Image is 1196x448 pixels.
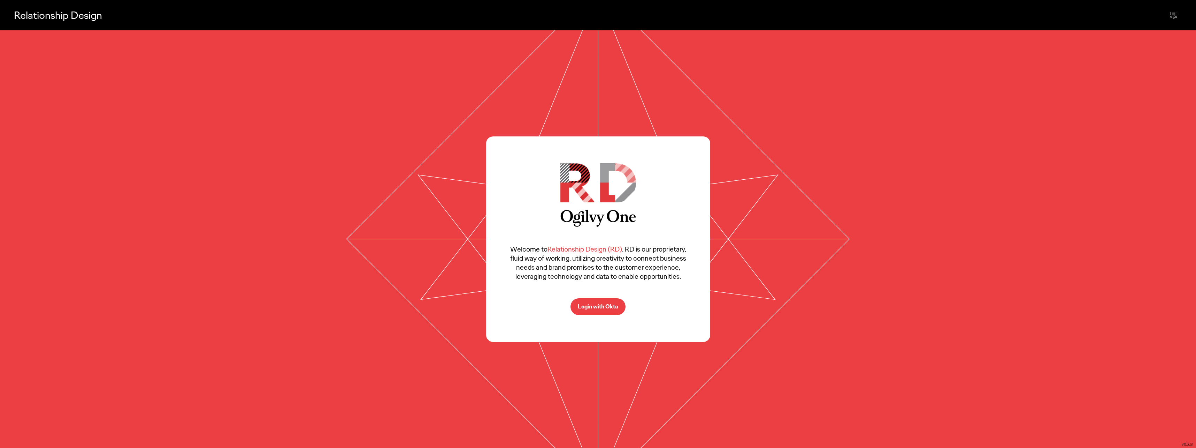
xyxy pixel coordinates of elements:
div: Send feedback [1165,7,1182,24]
img: RD Logo [560,163,636,202]
button: Login with Okta [570,298,626,315]
span: Relationship Design (RD) [547,245,622,254]
p: Welcome to , RD is our proprietary, fluid way of working, utilizing creativity to connect busines... [507,245,689,281]
p: Login with Okta [578,304,618,309]
p: Relationship Design [14,8,102,22]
